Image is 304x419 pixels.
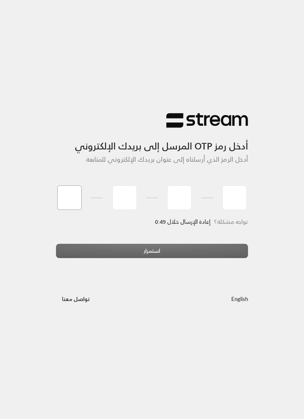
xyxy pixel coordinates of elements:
button: تواصل معنا [56,292,96,307]
a: English [231,292,248,307]
a: تواصل معنا [56,294,96,304]
h5: أدخل الرمز الذي أرسلناه إلى عنوان بريدك الإلكتروني للمتابعة [56,156,248,163]
span: إعادة الإرسال خلال 0:49 [155,216,210,227]
span: تواجه مشكلة؟ [214,216,248,227]
img: Stream Logo [166,113,248,129]
h3: أدخل رمز OTP المرسل إلى بريدك الإلكتروني [56,128,248,152]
